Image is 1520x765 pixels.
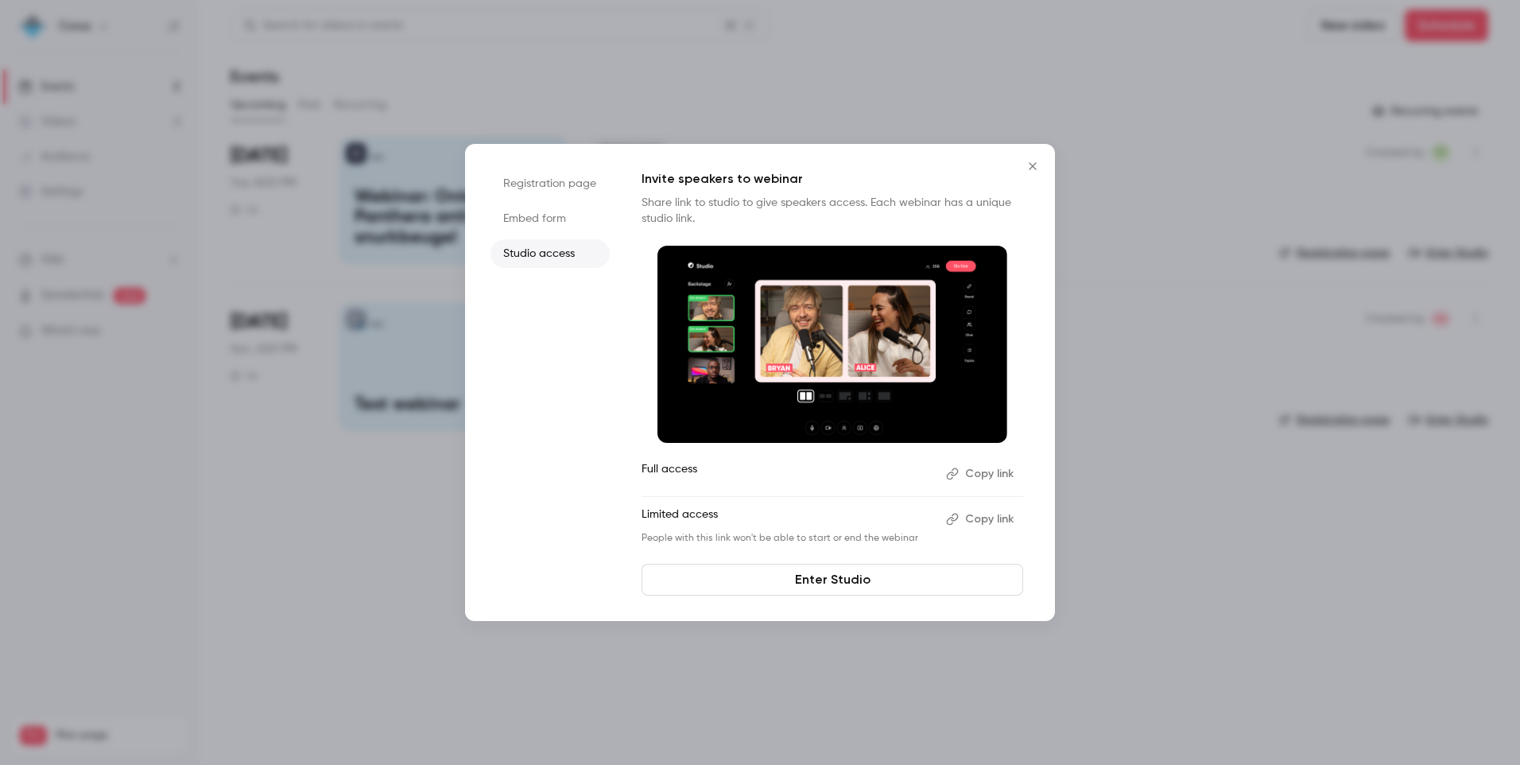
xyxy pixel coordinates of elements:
button: Copy link [940,507,1023,532]
img: Invite speakers to webinar [657,246,1007,443]
li: Embed form [491,204,610,233]
button: Close [1017,150,1049,182]
p: Invite speakers to webinar [642,169,1023,188]
button: Copy link [940,461,1023,487]
li: Registration page [491,169,610,198]
p: Share link to studio to give speakers access. Each webinar has a unique studio link. [642,195,1023,227]
a: Enter Studio [642,564,1023,596]
p: Limited access [642,507,933,532]
p: Full access [642,461,933,487]
p: People with this link won't be able to start or end the webinar [642,532,933,545]
li: Studio access [491,239,610,268]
